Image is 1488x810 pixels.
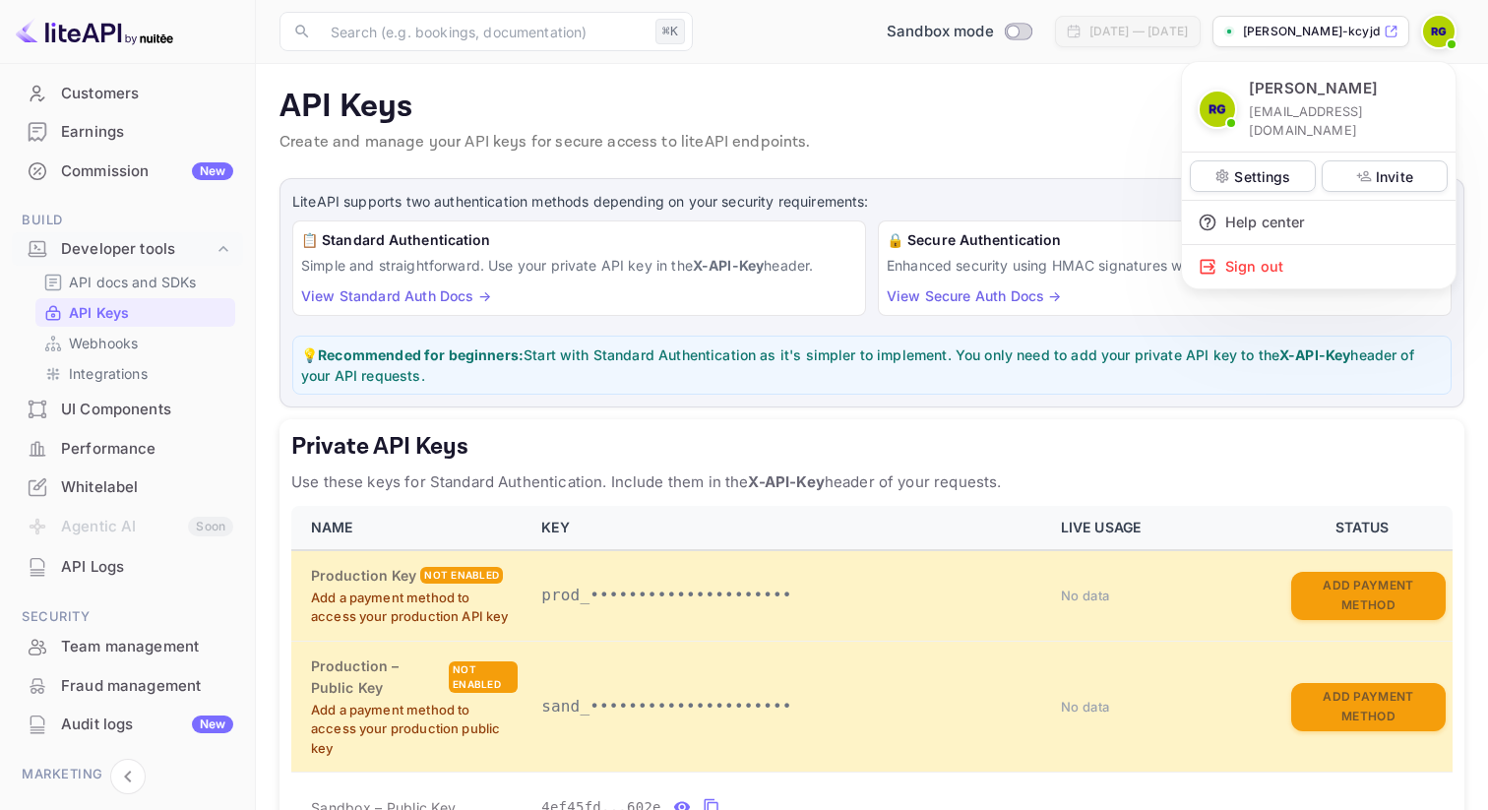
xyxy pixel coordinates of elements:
[1376,166,1413,187] p: Invite
[1200,92,1235,127] img: Rishitha Golla
[1182,245,1456,288] div: Sign out
[1249,102,1440,140] p: [EMAIL_ADDRESS][DOMAIN_NAME]
[1234,166,1290,187] p: Settings
[1249,78,1378,100] p: [PERSON_NAME]
[1182,201,1456,244] div: Help center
